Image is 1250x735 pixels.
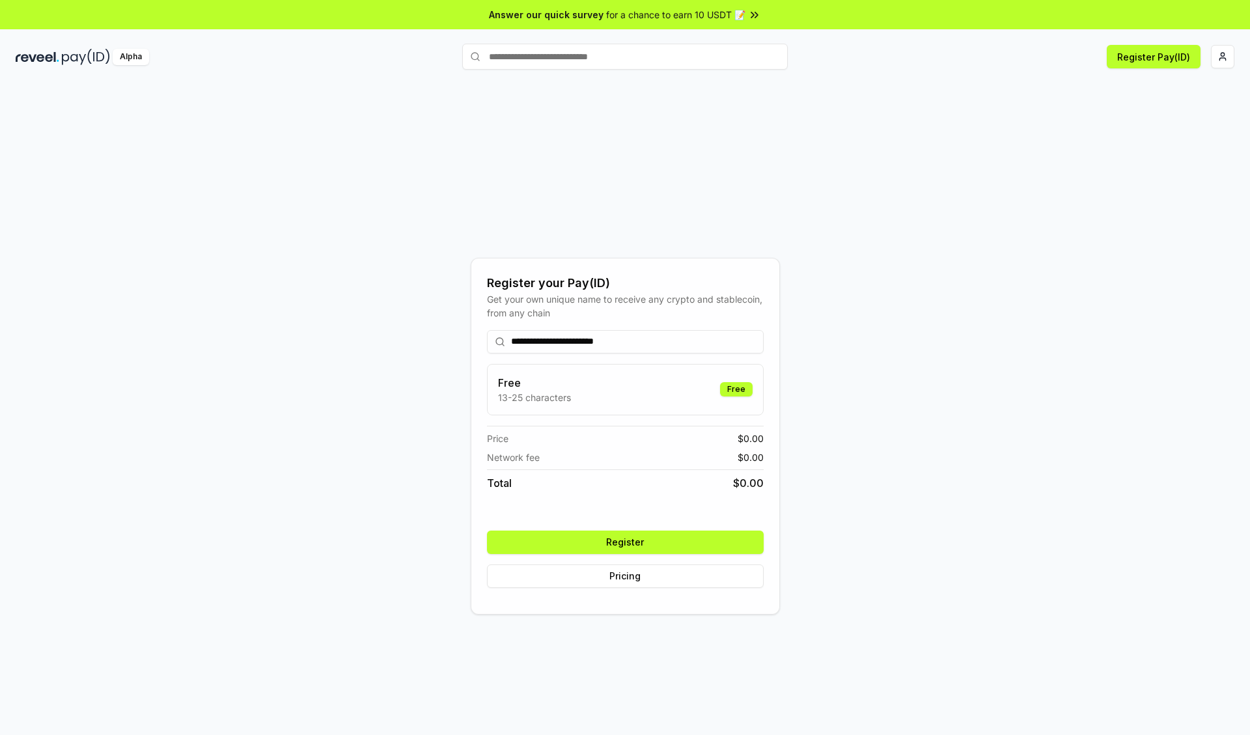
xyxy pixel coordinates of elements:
[113,49,149,65] div: Alpha
[1107,45,1201,68] button: Register Pay(ID)
[487,475,512,491] span: Total
[606,8,745,21] span: for a chance to earn 10 USDT 📝
[487,432,508,445] span: Price
[62,49,110,65] img: pay_id
[733,475,764,491] span: $ 0.00
[738,451,764,464] span: $ 0.00
[487,531,764,554] button: Register
[498,375,571,391] h3: Free
[720,382,753,396] div: Free
[487,451,540,464] span: Network fee
[498,391,571,404] p: 13-25 characters
[487,292,764,320] div: Get your own unique name to receive any crypto and stablecoin, from any chain
[738,432,764,445] span: $ 0.00
[489,8,604,21] span: Answer our quick survey
[487,564,764,588] button: Pricing
[487,274,764,292] div: Register your Pay(ID)
[16,49,59,65] img: reveel_dark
